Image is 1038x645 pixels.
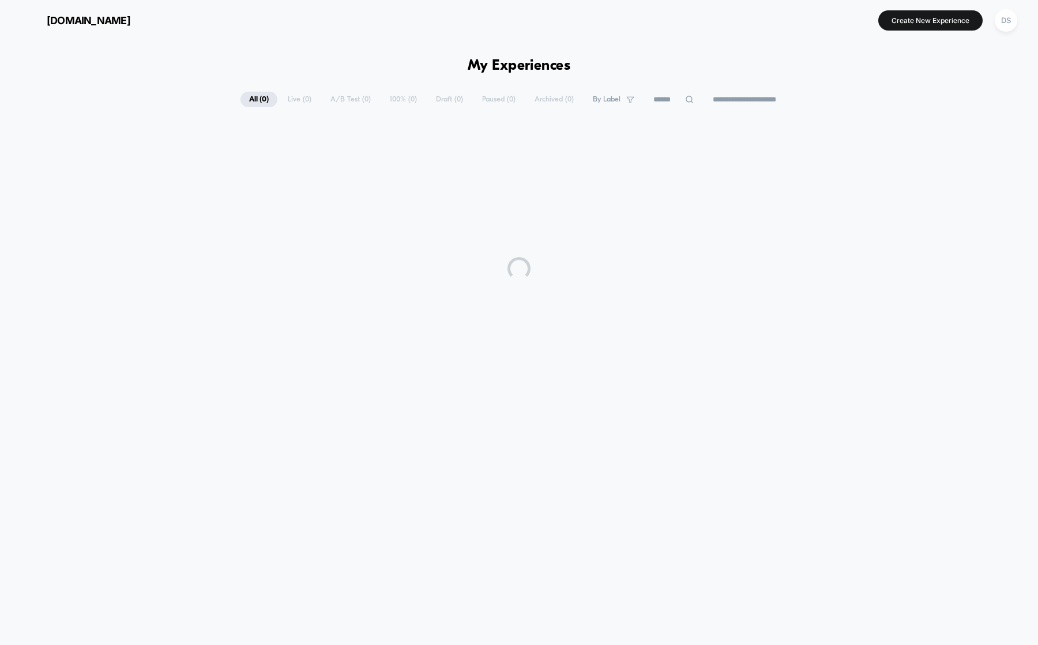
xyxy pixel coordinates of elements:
button: [DOMAIN_NAME] [17,11,134,29]
button: Create New Experience [878,10,983,31]
span: All ( 0 ) [240,92,277,107]
span: By Label [593,95,620,104]
button: DS [991,9,1021,32]
span: [DOMAIN_NAME] [47,14,130,27]
h1: My Experiences [468,58,571,74]
div: DS [995,9,1017,32]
